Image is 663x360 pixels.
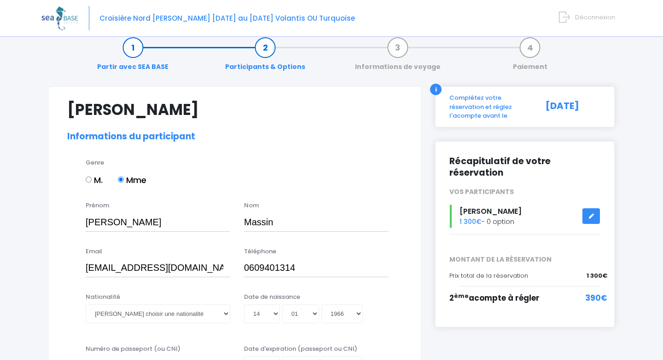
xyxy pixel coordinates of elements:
[93,43,173,72] a: Partir avec SEA BASE
[508,43,552,72] a: Paiement
[118,177,124,183] input: Mme
[449,271,528,280] span: Prix total de la réservation
[86,247,102,256] label: Email
[67,101,402,119] h1: [PERSON_NAME]
[449,155,600,178] h2: Récapitulatif de votre réservation
[587,271,607,280] span: 1 300€
[442,255,607,264] span: MONTANT DE LA RÉSERVATION
[99,13,355,23] span: Croisière Nord [PERSON_NAME] [DATE] au [DATE] Volantis OU Turquoise
[539,93,607,120] div: [DATE]
[221,43,310,72] a: Participants & Options
[459,206,522,217] span: [PERSON_NAME]
[442,187,607,197] div: VOS PARTICIPANTS
[86,177,92,183] input: M.
[459,217,482,226] span: 1 300€
[585,292,607,304] span: 390€
[244,292,300,302] label: Date de naissance
[244,201,259,210] label: Nom
[86,158,104,167] label: Genre
[67,131,402,142] h2: Informations du participant
[244,344,357,354] label: Date d'expiration (passeport ou CNI)
[118,174,146,186] label: Mme
[442,93,539,120] div: Complétez votre réservation et réglez l'acompte avant le
[430,84,442,95] div: i
[449,292,540,303] span: 2 acompte à régler
[350,43,445,72] a: Informations de voyage
[86,174,103,186] label: M.
[244,247,276,256] label: Téléphone
[442,205,607,228] div: - 0 option
[86,292,120,302] label: Nationalité
[86,344,180,354] label: Numéro de passeport (ou CNI)
[454,292,469,300] sup: ème
[86,201,109,210] label: Prénom
[575,13,615,22] span: Déconnexion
